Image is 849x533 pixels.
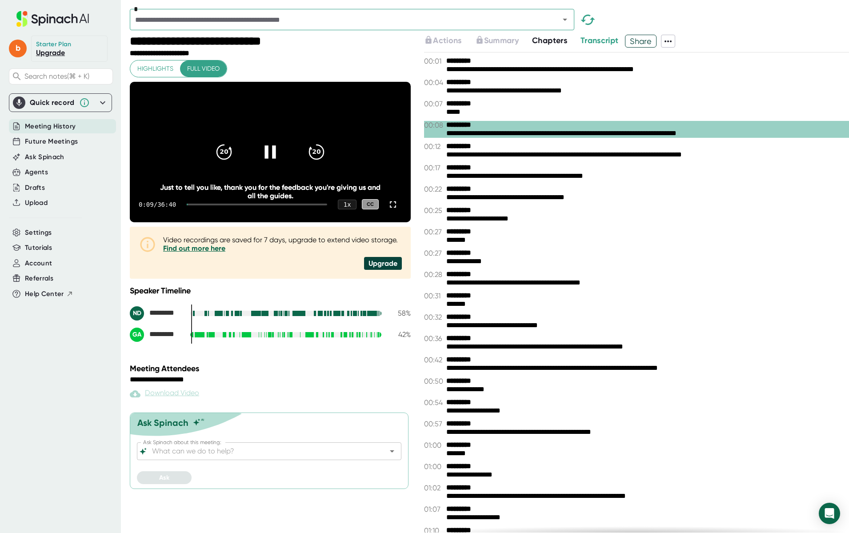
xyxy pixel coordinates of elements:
[137,471,192,484] button: Ask
[25,136,78,147] button: Future Meetings
[819,503,840,524] div: Open Intercom Messenger
[484,36,519,45] span: Summary
[424,334,444,343] span: 00:36
[424,356,444,364] span: 00:42
[532,36,567,45] span: Chapters
[424,270,444,279] span: 00:28
[433,36,461,45] span: Actions
[475,35,532,48] div: Upgrade to access
[424,313,444,321] span: 00:32
[532,35,567,47] button: Chapters
[424,185,444,193] span: 00:22
[424,249,444,257] span: 00:27
[130,286,411,296] div: Speaker Timeline
[25,289,64,299] span: Help Center
[137,417,188,428] div: Ask Spinach
[25,228,52,238] button: Settings
[424,228,444,236] span: 00:27
[424,57,444,65] span: 00:01
[13,94,108,112] div: Quick record
[424,462,444,471] span: 01:00
[424,398,444,407] span: 00:54
[362,199,379,209] div: CC
[424,142,444,151] span: 00:12
[137,63,173,74] span: Highlights
[424,292,444,300] span: 00:31
[130,328,183,342] div: Guy Arazi
[30,98,75,107] div: Quick record
[130,306,144,321] div: ND
[424,100,444,108] span: 00:07
[424,35,461,47] button: Actions
[581,35,619,47] button: Transcript
[625,33,656,49] span: Share
[424,78,444,87] span: 00:04
[9,40,27,57] span: b
[424,121,444,129] span: 00:08
[25,121,76,132] button: Meeting History
[25,273,53,284] button: Referrals
[25,289,73,299] button: Help Center
[559,13,571,26] button: Open
[424,441,444,449] span: 01:00
[187,63,220,74] span: Full video
[424,206,444,215] span: 00:25
[163,244,225,252] a: Find out more here
[424,164,444,172] span: 00:17
[130,389,199,399] div: Paid feature
[25,167,48,177] button: Agents
[24,72,89,80] span: Search notes (⌘ + K)
[139,201,176,208] div: 0:09 / 36:40
[25,243,52,253] button: Tutorials
[424,35,475,48] div: Upgrade to access
[130,364,413,373] div: Meeting Attendees
[25,258,52,269] button: Account
[475,35,519,47] button: Summary
[386,445,398,457] button: Open
[180,60,227,77] button: Full video
[424,420,444,428] span: 00:57
[130,306,183,321] div: Nadia Dan
[130,328,144,342] div: GA
[150,445,372,457] input: What can we do to help?
[163,236,402,252] div: Video recordings are saved for 7 days, upgrade to extend video storage.
[424,377,444,385] span: 00:50
[36,48,65,57] a: Upgrade
[424,484,444,492] span: 01:02
[159,474,169,481] span: Ask
[424,505,444,513] span: 01:07
[158,183,383,200] div: Just to tell you like, thank you for the feedback you're giving us and all the guides.
[130,60,180,77] button: Highlights
[388,309,411,317] div: 58 %
[338,200,356,209] div: 1 x
[364,257,402,270] div: Upgrade
[36,40,72,48] div: Starter Plan
[25,152,64,162] button: Ask Spinach
[25,198,48,208] button: Upload
[625,35,657,48] button: Share
[388,330,411,339] div: 42 %
[25,183,45,193] button: Drafts
[581,36,619,45] span: Transcript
